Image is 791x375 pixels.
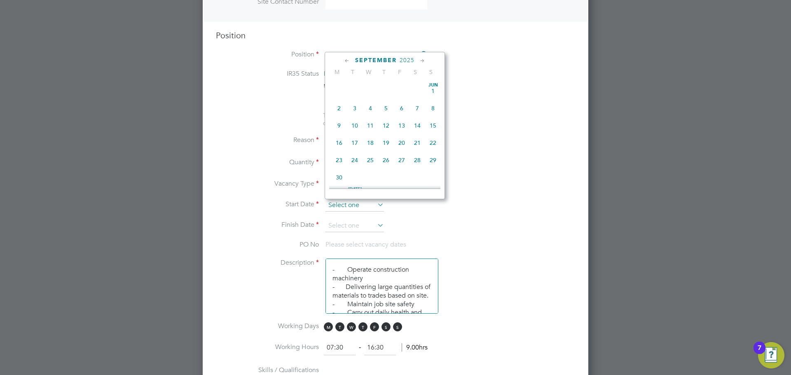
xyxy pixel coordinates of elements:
[400,57,414,64] span: 2025
[216,200,319,209] label: Start Date
[410,100,425,116] span: 7
[410,118,425,133] span: 14
[347,118,363,133] span: 10
[425,83,441,87] span: Jun
[347,100,363,116] span: 3
[363,118,378,133] span: 11
[381,322,391,331] span: S
[347,152,363,168] span: 24
[425,83,441,99] span: 1
[758,348,761,359] div: 7
[378,135,394,151] span: 19
[360,68,376,76] span: W
[393,322,402,331] span: S
[323,112,434,126] span: The status determination for this position can be updated after creating the vacancy
[758,342,784,368] button: Open Resource Center, 7 new notifications
[425,100,441,116] span: 8
[376,68,392,76] span: T
[355,57,397,64] span: September
[329,68,345,76] span: M
[364,340,396,355] input: 17:00
[216,240,319,249] label: PO No
[392,68,407,76] span: F
[216,221,319,229] label: Finish Date
[216,30,575,41] h3: Position
[402,343,428,352] span: 9.00hrs
[216,136,319,144] label: Reason
[407,68,423,76] span: S
[358,322,367,331] span: T
[216,70,319,78] label: IR35 Status
[410,152,425,168] span: 28
[331,170,347,185] span: 30
[325,240,406,249] span: Please select vacancy dates
[394,100,410,116] span: 6
[394,135,410,151] span: 20
[331,118,347,133] span: 9
[425,135,441,151] span: 22
[363,100,378,116] span: 4
[331,135,347,151] span: 16
[331,152,347,168] span: 23
[378,118,394,133] span: 12
[216,259,319,267] label: Description
[216,158,319,167] label: Quantity
[423,68,439,76] span: S
[370,322,379,331] span: F
[425,118,441,133] span: 15
[378,100,394,116] span: 5
[324,83,399,89] strong: Status Determination Statement
[425,152,441,168] span: 29
[410,135,425,151] span: 21
[324,322,333,331] span: M
[216,179,319,188] label: Vacancy Type
[216,343,319,352] label: Working Hours
[331,100,347,116] span: 2
[325,220,384,232] input: Select one
[394,152,410,168] span: 27
[363,135,378,151] span: 18
[347,135,363,151] span: 17
[324,340,356,355] input: 08:00
[345,68,360,76] span: T
[216,322,319,331] label: Working Days
[216,366,319,375] label: Skills / Qualifications
[347,322,356,331] span: W
[394,118,410,133] span: 13
[325,49,427,61] input: Search for...
[357,343,363,352] span: ‐
[363,152,378,168] span: 25
[216,50,319,59] label: Position
[325,199,384,212] input: Select one
[378,152,394,168] span: 26
[324,70,356,77] span: Inside IR35
[335,322,344,331] span: T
